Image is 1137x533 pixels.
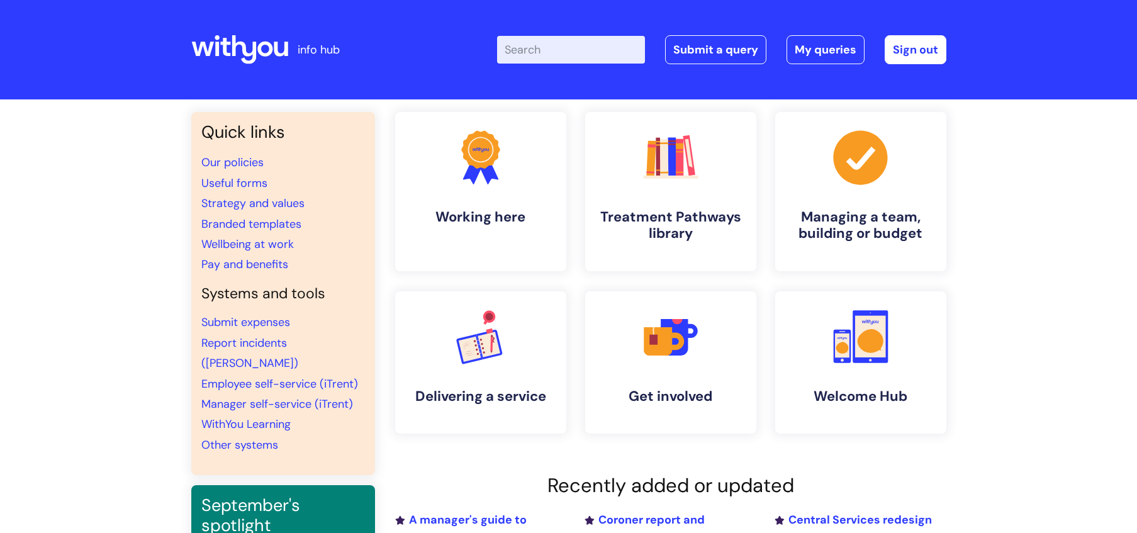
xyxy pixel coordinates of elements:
h4: Working here [405,209,556,225]
a: Delivering a service [395,291,566,434]
h4: Treatment Pathways library [595,209,746,242]
input: Search [497,36,645,64]
a: Treatment Pathways library [585,112,756,271]
h4: Welcome Hub [785,388,936,405]
h4: Systems and tools [201,285,365,303]
a: Employee self-service (iTrent) [201,376,358,391]
a: Our policies [201,155,264,170]
a: Other systems [201,437,278,452]
a: Get involved [585,291,756,434]
a: Welcome Hub [775,291,946,434]
h4: Delivering a service [405,388,556,405]
a: Wellbeing at work [201,237,294,252]
a: Useful forms [201,176,267,191]
h2: Recently added or updated [395,474,946,497]
a: WithYou Learning [201,417,291,432]
a: Strategy and values [201,196,305,211]
h4: Get involved [595,388,746,405]
a: Working here [395,112,566,271]
p: info hub [298,40,340,60]
a: Report incidents ([PERSON_NAME]) [201,335,298,371]
a: Manager self-service (iTrent) [201,396,353,412]
h4: Managing a team, building or budget [785,209,936,242]
a: Submit a query [665,35,766,64]
a: Sign out [885,35,946,64]
a: Submit expenses [201,315,290,330]
a: Managing a team, building or budget [775,112,946,271]
a: Pay and benefits [201,257,288,272]
a: Branded templates [201,216,301,232]
div: | - [497,35,946,64]
h3: Quick links [201,122,365,142]
a: My queries [787,35,865,64]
